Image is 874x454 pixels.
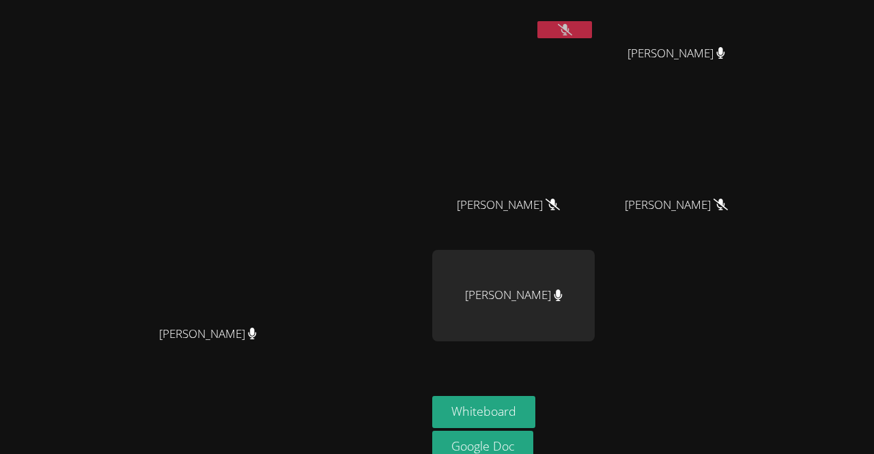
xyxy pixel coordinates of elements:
[457,195,560,215] span: [PERSON_NAME]
[432,396,535,428] button: Whiteboard
[628,44,725,63] span: [PERSON_NAME]
[625,195,728,215] span: [PERSON_NAME]
[159,324,257,344] span: [PERSON_NAME]
[432,250,595,341] div: [PERSON_NAME]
